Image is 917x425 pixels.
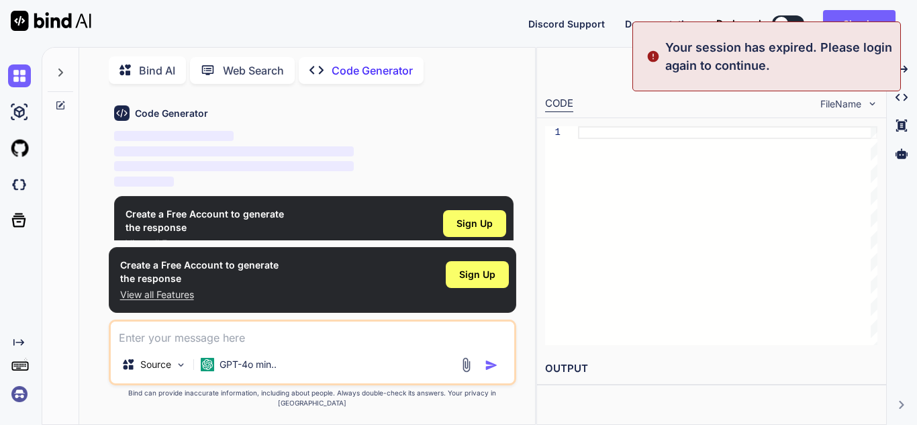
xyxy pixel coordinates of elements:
[823,10,896,37] button: Sign in
[220,358,277,371] p: GPT-4o min..
[114,131,234,141] span: ‌
[332,62,413,79] p: Code Generator
[867,98,878,109] img: chevron down
[456,217,493,230] span: Sign Up
[458,357,474,373] img: attachment
[545,126,561,139] div: 1
[11,11,91,31] img: Bind AI
[139,62,175,79] p: Bind AI
[114,177,174,187] span: ‌
[8,173,31,196] img: darkCloudIdeIcon
[528,18,605,30] span: Discord Support
[646,38,660,75] img: alert
[8,137,31,160] img: githubLight
[625,17,696,31] button: Documentation
[8,101,31,124] img: ai-studio
[114,146,354,156] span: ‌
[120,288,279,301] p: View all Features
[716,17,767,30] span: Dark mode
[820,97,861,111] span: FileName
[485,359,498,372] img: icon
[140,358,171,371] p: Source
[201,358,214,371] img: GPT-4o mini
[109,388,516,408] p: Bind can provide inaccurate information, including about people. Always double-check its answers....
[8,383,31,406] img: signin
[459,268,495,281] span: Sign Up
[223,62,284,79] p: Web Search
[537,353,886,385] h2: OUTPUT
[114,161,354,171] span: ‌
[545,96,573,112] div: CODE
[126,207,284,234] h1: Create a Free Account to generate the response
[665,38,892,75] p: Your session has expired. Please login again to continue.
[8,64,31,87] img: chat
[625,18,696,30] span: Documentation
[528,17,605,31] button: Discord Support
[175,359,187,371] img: Pick Models
[120,258,279,285] h1: Create a Free Account to generate the response
[135,107,208,120] h6: Code Generator
[126,237,284,250] p: View all Features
